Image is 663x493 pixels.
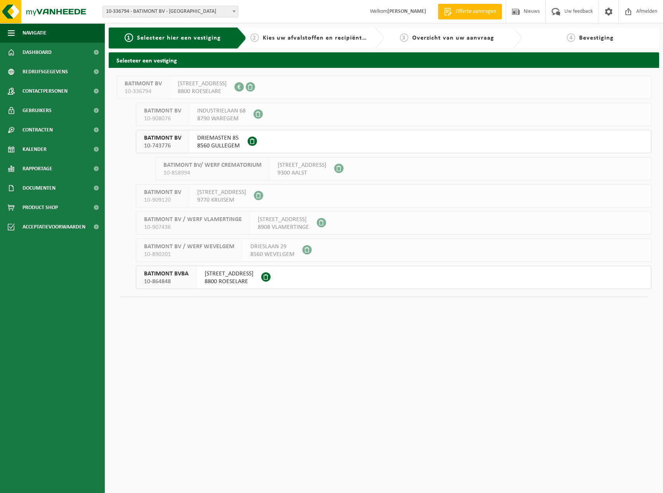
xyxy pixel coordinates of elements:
[136,266,651,289] button: BATIMONT BVBA 10-864848 [STREET_ADDRESS]8800 ROESELARE
[144,107,181,115] span: BATIMONT BV
[197,107,246,115] span: INDUSTRIELAAN 68
[23,120,53,140] span: Contracten
[23,81,68,101] span: Contactpersonen
[163,169,262,177] span: 10-858994
[144,243,234,251] span: BATIMONT BV / WERF WEVELGEM
[102,6,238,17] span: 10-336794 - BATIMONT BV - ROESELARE
[137,35,221,41] span: Selecteer hier een vestiging
[144,115,181,123] span: 10-908076
[144,270,189,278] span: BATIMONT BVBA
[23,217,85,237] span: Acceptatievoorwaarden
[23,101,52,120] span: Gebruikers
[103,6,238,17] span: 10-336794 - BATIMONT BV - ROESELARE
[197,134,240,142] span: DRIEMASTEN 85
[23,159,52,178] span: Rapportage
[144,142,181,150] span: 10-743776
[163,161,262,169] span: BATIMONT BV/ WERF CREMATORIUM
[144,196,181,204] span: 10-909120
[250,251,295,258] span: 8560 WEVELGEM
[23,140,47,159] span: Kalender
[579,35,614,41] span: Bevestiging
[125,80,162,88] span: BATIMONT BV
[144,134,181,142] span: BATIMONT BV
[178,88,227,95] span: 8800 ROESELARE
[197,142,240,150] span: 8560 GULLEGEM
[400,33,408,42] span: 3
[205,270,253,278] span: [STREET_ADDRESS]
[278,161,326,169] span: [STREET_ADDRESS]
[178,80,227,88] span: [STREET_ADDRESS]
[250,33,259,42] span: 2
[250,243,295,251] span: DRIESLAAN 29
[144,223,242,231] span: 10-907436
[23,178,56,198] span: Documenten
[136,130,651,153] button: BATIMONT BV 10-743776 DRIEMASTEN 858560 GULLEGEM
[258,223,309,231] span: 8908 VLAMERTINGE
[109,52,659,67] h2: Selecteer een vestiging
[144,189,181,196] span: BATIMONT BV
[23,43,52,62] span: Dashboard
[197,189,246,196] span: [STREET_ADDRESS]
[263,35,370,41] span: Kies uw afvalstoffen en recipiënten
[567,33,575,42] span: 4
[258,216,309,223] span: [STREET_ADDRESS]
[387,9,426,14] strong: [PERSON_NAME]
[23,198,58,217] span: Product Shop
[205,278,253,285] span: 8800 ROESELARE
[278,169,326,177] span: 9300 AALST
[144,278,189,285] span: 10-864848
[454,8,498,16] span: Offerte aanvragen
[412,35,494,41] span: Overzicht van uw aanvraag
[438,4,502,19] a: Offerte aanvragen
[144,251,234,258] span: 10-890201
[197,196,246,204] span: 9770 KRUISEM
[23,62,68,81] span: Bedrijfsgegevens
[125,88,162,95] span: 10-336794
[144,216,242,223] span: BATIMONT BV / WERF VLAMERTINGE
[23,23,47,43] span: Navigatie
[125,33,133,42] span: 1
[197,115,246,123] span: 8790 WAREGEM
